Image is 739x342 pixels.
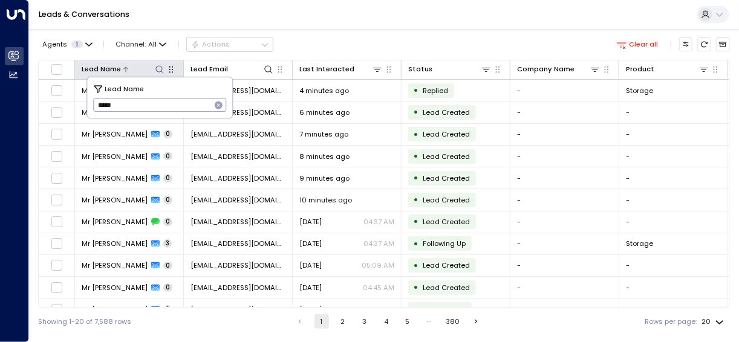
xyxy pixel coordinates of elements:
span: 6 minutes ago [299,108,350,117]
span: Lead Created [423,108,470,117]
span: Following Up [423,305,466,314]
p: 04:37 AM [363,217,394,227]
span: Toggle select row [51,150,63,163]
span: Following Up [423,239,466,248]
div: • [414,213,419,230]
span: Toggle select row [51,194,63,206]
span: Mr Jaywing JaywingTest [82,260,148,270]
span: Mr Jaywing JaywingTest [82,239,148,248]
button: Agents1 [38,37,96,51]
span: jw@test.com [190,239,285,248]
span: Mr Jaywing JaywingTest [82,283,148,292]
span: 0 [163,130,172,138]
td: - [619,211,728,233]
span: Mr Jaywing JaywingTest [82,152,148,161]
span: Toggle select row [51,172,63,184]
div: Product [626,63,654,75]
span: Lead Created [423,173,470,183]
td: - [619,102,728,123]
span: Mr Jaywing JaywingTest [82,195,148,205]
span: Toggle select row [51,282,63,294]
span: Replied [423,86,448,95]
div: Showing 1-20 of 7,588 rows [38,317,131,327]
span: Lead Created [423,152,470,161]
span: Mr Jaywing JaywingTest [82,86,148,95]
div: • [414,82,419,98]
span: 0 [163,262,172,270]
div: Lead Name [82,63,165,75]
span: Toggle select row [51,85,63,97]
p: 04:37 AM [363,239,394,248]
span: Toggle select row [51,106,63,118]
span: 0 [163,196,172,204]
td: - [510,233,619,254]
button: Go to page 5 [400,314,415,329]
td: - [510,298,619,320]
button: Customize [679,37,693,51]
p: 05:09 AM [362,260,394,270]
span: Channel: [112,37,171,51]
div: • [414,104,419,120]
span: All [148,40,157,48]
span: Mr Jaywing JaywingTest [82,129,148,139]
div: • [414,126,419,143]
span: jw@test.com [190,260,285,270]
span: Aug 08, 2025 [299,239,322,248]
div: • [414,170,419,186]
td: - [510,124,619,145]
span: 7 minutes ago [299,129,348,139]
span: Storage [626,86,653,95]
button: Go to page 2 [336,314,350,329]
span: 8 minutes ago [299,152,350,161]
td: - [619,167,728,189]
div: • [414,279,419,295]
button: Clear all [613,37,663,51]
button: page 1 [314,314,329,329]
span: 0 [163,283,172,292]
span: jw@test.com [190,86,285,95]
div: Lead Email [190,63,228,75]
button: Go to next page [469,314,484,329]
button: Go to page 380 [443,314,462,329]
div: Lead Email [190,63,274,75]
div: • [414,257,419,274]
span: Aug 04, 2025 [299,260,322,270]
span: 0 [163,218,172,226]
label: Rows per page: [645,317,697,327]
div: • [414,301,419,317]
nav: pagination navigation [292,314,484,329]
td: - [619,146,728,167]
div: Product [626,63,709,75]
span: Aug 10, 2025 [299,217,322,227]
span: Refresh [697,37,711,51]
span: jw@test.com [190,283,285,292]
div: Button group with a nested menu [186,37,273,51]
span: Toggle select row [51,128,63,140]
td: - [619,255,728,276]
button: Channel:All [112,37,171,51]
span: Toggle select row [51,216,63,228]
span: Mr Jaywing JaywingTest [82,305,148,314]
td: - [510,211,619,233]
span: 1 [71,40,83,48]
td: - [510,167,619,189]
span: 0 [163,152,172,161]
td: - [619,277,728,298]
button: Go to page 3 [357,314,372,329]
span: Lead Created [423,129,470,139]
span: Aug 02, 2025 [299,305,322,314]
span: Aug 04, 2025 [299,283,322,292]
span: 10 minutes ago [299,195,352,205]
p: 09:37 AM [363,305,394,314]
td: - [510,146,619,167]
td: - [510,102,619,123]
a: Leads & Conversations [39,9,129,19]
span: jw@test.com [190,108,285,117]
td: - [510,80,619,101]
div: Last Interacted [299,63,383,75]
span: Lead Created [423,283,470,292]
span: Lead Name [105,83,144,94]
span: Lead Created [423,217,470,227]
div: Company Name [517,63,575,75]
span: jw@test.com [190,195,285,205]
